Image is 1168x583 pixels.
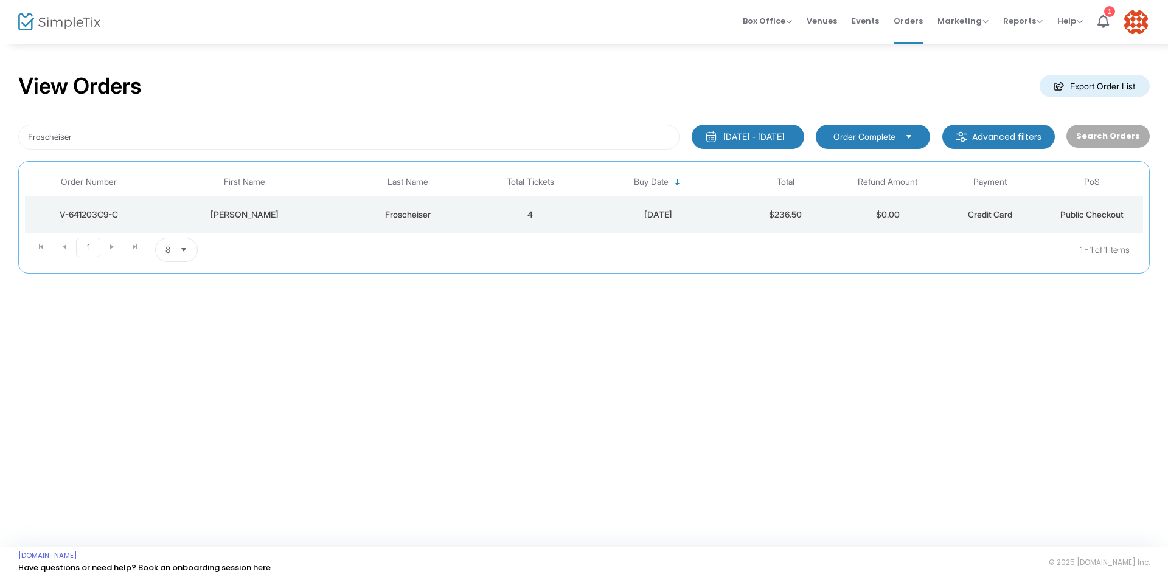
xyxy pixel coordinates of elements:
div: Angelia [156,209,333,221]
span: Public Checkout [1060,209,1124,219]
div: Data table [25,168,1143,233]
span: Buy Date [634,177,669,187]
button: Select [900,130,917,143]
span: Sortable [673,178,683,187]
span: Box Office [743,15,792,27]
button: [DATE] - [DATE] [692,125,804,149]
span: Reports [1003,15,1043,27]
a: Have questions or need help? Book an onboarding session here [18,562,271,573]
span: Venues [807,5,837,36]
kendo-pager-info: 1 - 1 of 1 items [319,238,1130,262]
span: Credit Card [968,209,1012,219]
div: 1 [1104,6,1115,17]
span: Marketing [937,15,989,27]
div: V-641203C9-C [28,209,150,221]
span: PoS [1084,177,1100,187]
span: Order Complete [833,131,895,143]
span: Last Name [388,177,428,187]
div: 8/8/2025 [585,209,732,221]
span: Orders [894,5,923,36]
span: First Name [224,177,265,187]
span: © 2025 [DOMAIN_NAME] Inc. [1049,557,1150,567]
th: Refund Amount [836,168,939,196]
td: $236.50 [735,196,837,233]
div: [DATE] - [DATE] [723,131,784,143]
span: 8 [165,244,170,256]
span: Page 1 [76,238,100,257]
td: $0.00 [836,196,939,233]
a: [DOMAIN_NAME] [18,551,77,561]
th: Total Tickets [479,168,582,196]
span: Order Number [61,177,117,187]
span: Help [1057,15,1083,27]
img: filter [956,131,968,143]
m-button: Export Order List [1040,75,1150,97]
m-button: Advanced filters [942,125,1055,149]
td: 4 [479,196,582,233]
th: Total [735,168,837,196]
input: Search by name, email, phone, order number, ip address, or last 4 digits of card [18,125,680,150]
span: Events [852,5,879,36]
span: Payment [973,177,1007,187]
div: Froscheiser [339,209,476,221]
h2: View Orders [18,73,142,100]
button: Select [175,238,192,261]
img: monthly [705,131,717,143]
